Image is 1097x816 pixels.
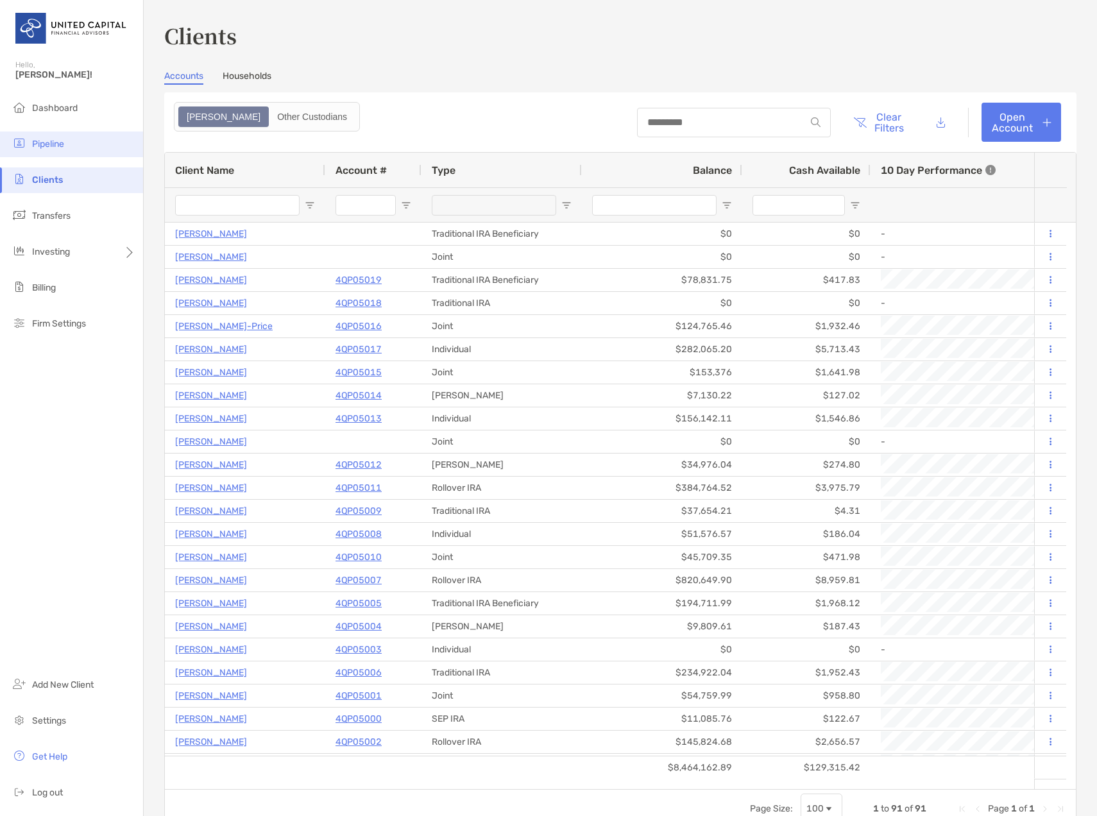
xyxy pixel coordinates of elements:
p: 4QP05008 [336,526,382,542]
img: dashboard icon [12,99,27,115]
div: $1,641.98 [742,361,871,384]
div: $156,142.11 [582,407,742,430]
span: Clients [32,174,63,185]
div: $78,831.75 [582,269,742,291]
img: clients icon [12,171,27,187]
div: Page Size: [750,803,793,814]
div: $384,764.52 [582,477,742,499]
div: $0 [582,246,742,268]
span: Dashboard [32,103,78,114]
div: Individual [421,638,582,661]
img: add_new_client icon [12,676,27,692]
div: $1,952.43 [742,661,871,684]
span: to [881,803,889,814]
a: 4QP05018 [336,295,382,311]
div: $958.80 [742,684,871,707]
div: $0 [582,430,742,453]
a: 4QP05007 [336,572,382,588]
div: [PERSON_NAME] [421,615,582,638]
div: $0 [582,638,742,661]
img: input icon [811,117,821,127]
div: Traditional IRA [421,500,582,522]
div: $417.83 [742,269,871,291]
span: Settings [32,715,66,726]
span: Pipeline [32,139,64,149]
div: Zoe [180,108,268,126]
a: 4QP05013 [336,411,382,427]
div: $145,824.68 [582,731,742,753]
p: 4QP05002 [336,734,382,750]
a: [PERSON_NAME] [175,549,247,565]
a: [PERSON_NAME] [175,226,247,242]
a: Open Account [982,103,1061,142]
div: $1,968.12 [742,592,871,615]
a: Households [223,71,271,85]
a: 4QP05005 [336,595,382,611]
div: Traditional IRA [421,661,582,684]
div: Rollover IRA [421,477,582,499]
span: Firm Settings [32,318,86,329]
div: $129,315.42 [742,756,871,779]
a: [PERSON_NAME] [175,572,247,588]
p: 4QP05010 [336,549,382,565]
div: SEP IRA [421,708,582,730]
div: Joint [421,246,582,268]
a: [PERSON_NAME] [175,642,247,658]
span: Balance [693,164,732,176]
a: [PERSON_NAME] [175,688,247,704]
div: Rollover IRA [421,731,582,753]
div: $4.31 [742,500,871,522]
button: Open Filter Menu [850,200,860,210]
div: 100 [806,803,824,814]
button: Clear Filters [844,103,914,142]
input: Balance Filter Input [592,195,717,216]
span: Add New Client [32,679,94,690]
div: segmented control [174,102,360,132]
div: $0 [742,246,871,268]
a: [PERSON_NAME] [175,295,247,311]
p: [PERSON_NAME] [175,734,247,750]
div: Traditional IRA [421,292,582,314]
a: 4QP05015 [336,364,382,380]
span: 91 [915,803,926,814]
div: $820,649.90 [582,569,742,591]
span: Client Name [175,164,234,176]
a: [PERSON_NAME] [175,595,247,611]
p: 4QP05000 [336,711,382,727]
span: Type [432,164,455,176]
div: $8,464,162.89 [582,756,742,779]
p: 4QP05009 [336,503,382,519]
img: billing icon [12,279,27,294]
div: $3,975.79 [742,477,871,499]
a: 4QP05004 [336,618,382,634]
p: [PERSON_NAME] [175,434,247,450]
div: $34,976.04 [582,454,742,476]
a: [PERSON_NAME] [175,618,247,634]
span: Page [988,803,1009,814]
button: Open Filter Menu [305,200,315,210]
a: [PERSON_NAME] [175,411,247,427]
span: Investing [32,246,70,257]
div: $274.80 [742,454,871,476]
div: $8,959.81 [742,569,871,591]
div: Next Page [1040,804,1050,814]
a: [PERSON_NAME] [175,364,247,380]
div: $186.04 [742,523,871,545]
p: 4QP05017 [336,341,382,357]
div: [PERSON_NAME] [421,454,582,476]
a: 4QP05012 [336,457,382,473]
div: Individual [421,523,582,545]
span: of [1019,803,1027,814]
div: $0 [582,223,742,245]
a: 4QP05001 [336,688,382,704]
a: [PERSON_NAME] [175,480,247,496]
